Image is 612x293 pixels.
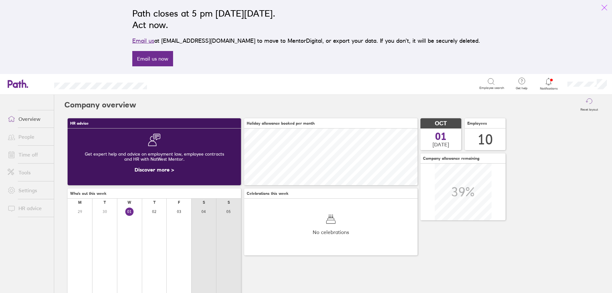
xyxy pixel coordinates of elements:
[135,166,174,173] a: Discover more >
[435,131,447,142] span: 01
[247,121,315,126] span: Holiday allowance booked per month
[178,200,180,205] div: F
[164,81,180,86] div: Search
[3,202,54,215] a: HR advice
[203,200,205,205] div: S
[477,131,493,148] div: 10
[423,156,479,161] span: Company allowance remaining
[132,51,173,66] a: Email us now
[313,229,349,235] span: No celebrations
[153,200,156,205] div: T
[78,200,82,205] div: M
[132,8,480,31] h2: Path closes at 5 pm [DATE][DATE]. Act now.
[3,113,54,125] a: Overview
[3,184,54,197] a: Settings
[132,36,480,45] p: at [EMAIL_ADDRESS][DOMAIN_NAME] to move to MentorDigital, or export your data. If you don’t, it w...
[127,200,131,205] div: W
[538,87,559,91] span: Notifications
[104,200,106,205] div: T
[132,37,154,44] a: Email us
[64,95,136,115] h2: Company overview
[577,106,602,112] label: Reset layout
[435,120,447,127] span: OCT
[577,95,602,115] button: Reset layout
[73,146,236,167] div: Get expert help and advice on employment law, employee contracts and HR with NatWest Mentor.
[3,130,54,143] a: People
[3,166,54,179] a: Tools
[70,191,106,196] span: Who's out this week
[3,148,54,161] a: Time off
[247,191,288,196] span: Celebrations this week
[70,121,89,126] span: HR advice
[228,200,230,205] div: S
[479,86,504,90] span: Employee search
[433,142,449,147] span: [DATE]
[511,86,532,90] span: Get help
[538,77,559,91] a: Notifications
[467,121,487,126] span: Employees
